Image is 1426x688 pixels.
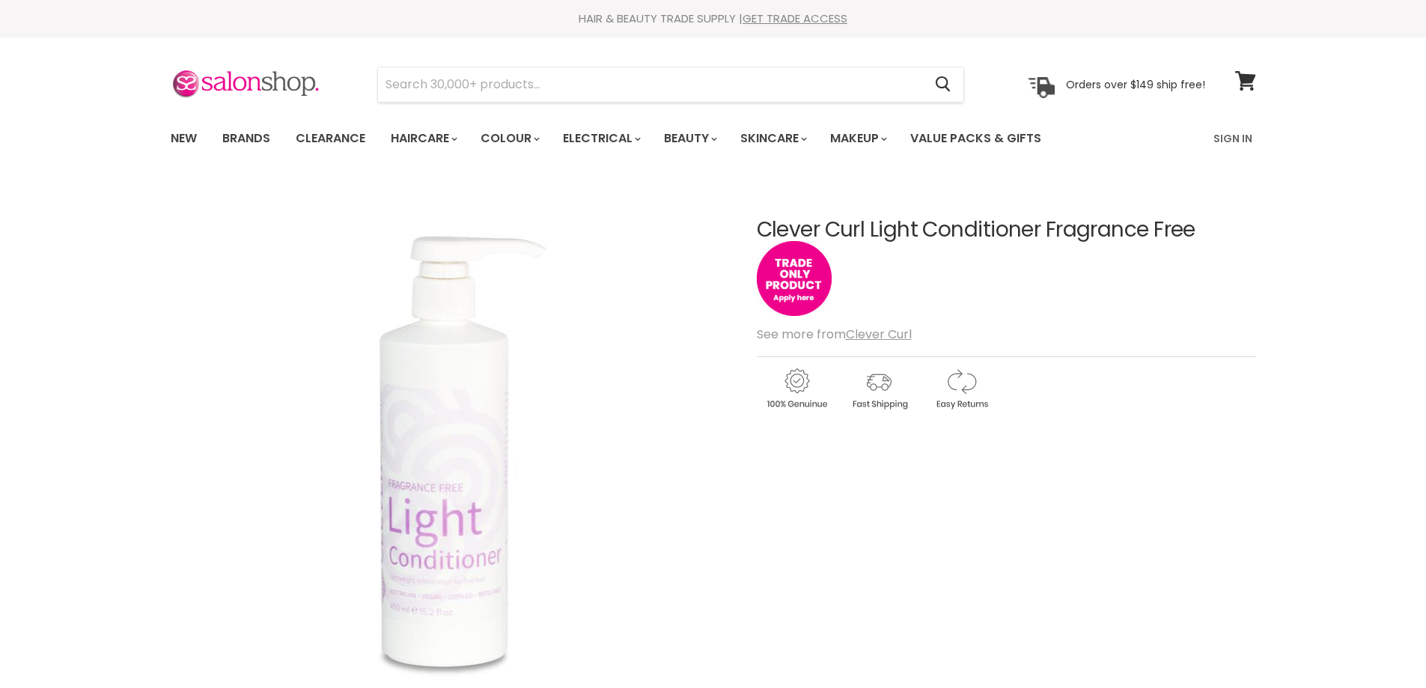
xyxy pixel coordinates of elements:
a: Clearance [284,123,377,154]
input: Search [378,67,924,102]
a: Haircare [380,123,466,154]
img: tradeonly_small.jpg [757,241,832,316]
a: Beauty [653,123,726,154]
button: Search [924,67,963,102]
a: Value Packs & Gifts [899,123,1052,154]
a: Colour [469,123,549,154]
img: shipping.gif [839,366,918,412]
form: Product [377,67,964,103]
a: Skincare [729,123,816,154]
img: returns.gif [921,366,1001,412]
div: HAIR & BEAUTY TRADE SUPPLY | [152,11,1275,26]
a: Brands [211,123,281,154]
img: genuine.gif [757,366,836,412]
a: GET TRADE ACCESS [743,10,847,26]
p: Orders over $149 ship free! [1066,77,1205,91]
h1: Clever Curl Light Conditioner Fragrance Free [757,219,1256,242]
nav: Main [152,117,1275,160]
a: Sign In [1204,123,1261,154]
a: New [159,123,208,154]
a: Makeup [819,123,896,154]
span: See more from [757,326,912,343]
a: Electrical [552,123,650,154]
ul: Main menu [159,117,1129,160]
a: Clever Curl [846,326,912,343]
